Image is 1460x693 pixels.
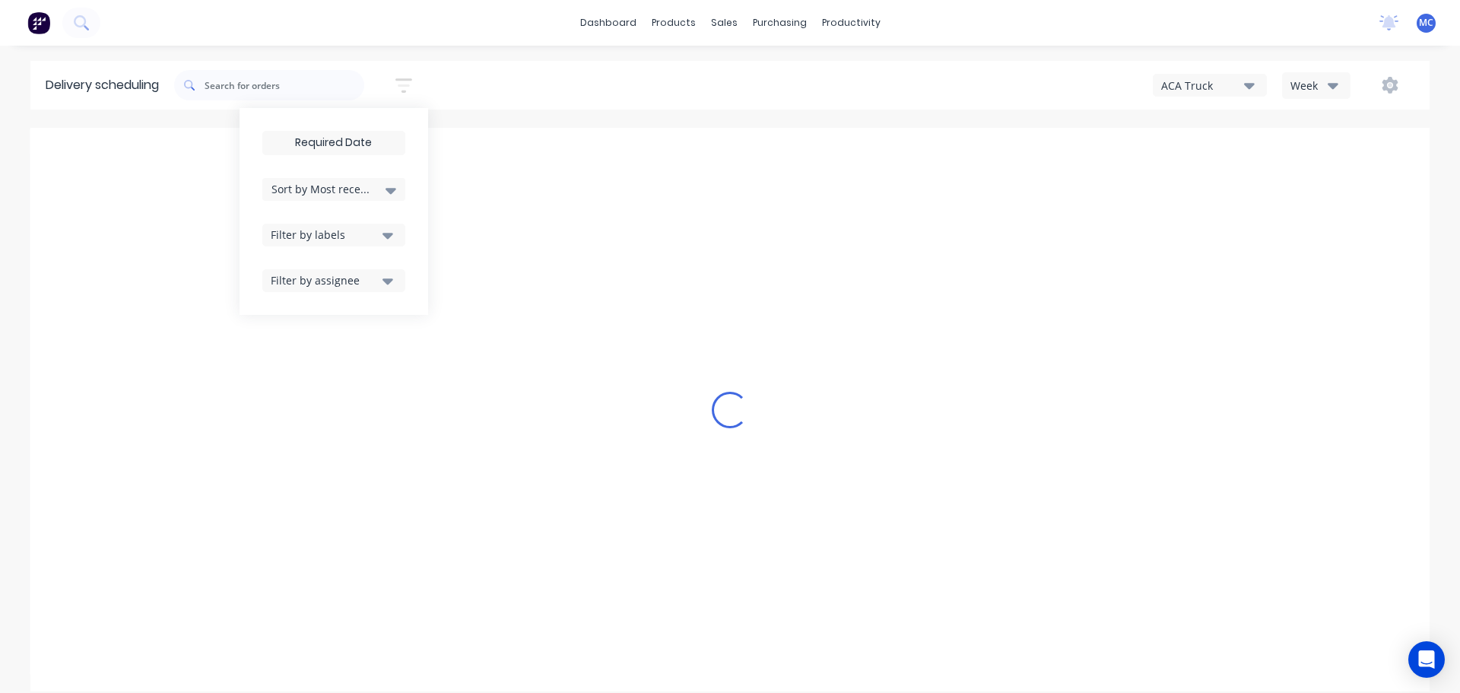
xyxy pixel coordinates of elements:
div: Filter by assignee [271,272,378,288]
div: Week [1290,78,1335,94]
div: purchasing [745,11,814,34]
a: dashboard [573,11,644,34]
span: MC [1419,16,1433,30]
input: Search for orders [205,70,364,100]
img: Factory [27,11,50,34]
div: Filter by labels [271,227,378,243]
button: Filter by labels [262,224,405,246]
button: Filter by assignee [262,269,405,292]
button: ACA Truck [1153,74,1267,97]
div: ACA Truck [1161,78,1244,94]
div: productivity [814,11,888,34]
div: sales [703,11,745,34]
div: Open Intercom Messenger [1408,641,1445,678]
button: Week [1282,72,1350,99]
div: Delivery scheduling [30,61,174,110]
div: products [644,11,703,34]
span: Sort by Most recent [271,181,370,197]
input: Required Date [263,132,405,154]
